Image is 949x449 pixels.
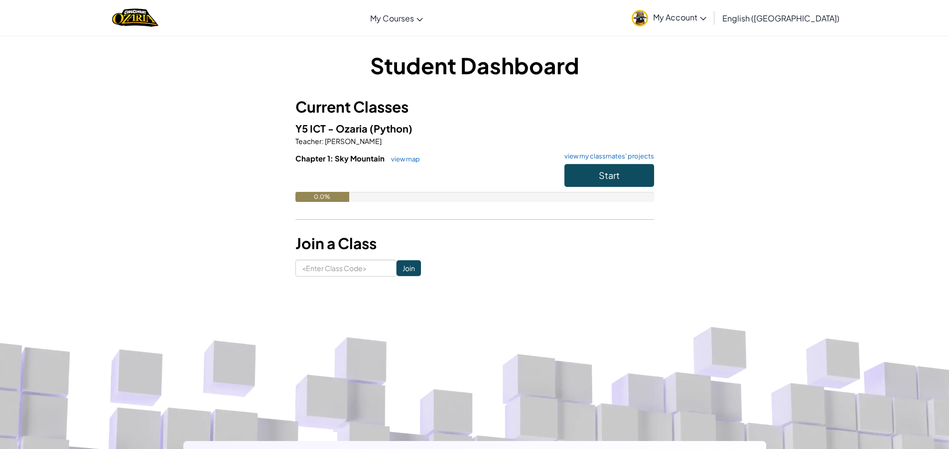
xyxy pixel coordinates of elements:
[559,153,654,159] a: view my classmates' projects
[370,13,414,23] span: My Courses
[717,4,844,31] a: English ([GEOGRAPHIC_DATA])
[653,12,706,22] span: My Account
[295,96,654,118] h3: Current Classes
[722,13,839,23] span: English ([GEOGRAPHIC_DATA])
[397,260,421,276] input: Join
[365,4,428,31] a: My Courses
[112,7,158,28] img: Home
[295,260,397,277] input: <Enter Class Code>
[295,192,349,202] div: 0.0%
[324,137,382,146] span: [PERSON_NAME]
[627,2,711,33] a: My Account
[295,153,386,163] span: Chapter 1: Sky Mountain
[564,164,654,187] button: Start
[370,122,412,135] span: (Python)
[295,137,322,146] span: Teacher
[112,7,158,28] a: Ozaria by CodeCombat logo
[295,50,654,81] h1: Student Dashboard
[386,155,420,163] a: view map
[295,122,370,135] span: Y5 ICT - Ozaria
[599,169,620,181] span: Start
[632,10,648,26] img: avatar
[322,137,324,146] span: :
[295,232,654,255] h3: Join a Class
